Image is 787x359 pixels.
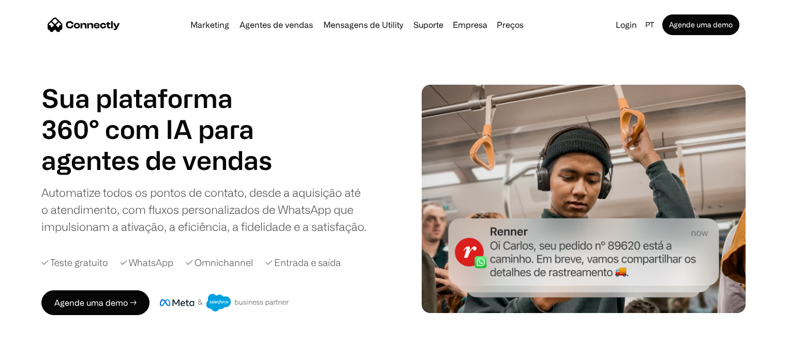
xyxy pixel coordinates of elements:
div: ✓ Teste gratuito [41,256,108,270]
a: home [48,17,120,33]
aside: Language selected: Português (Brasil) [10,340,62,355]
div: Empresa [453,18,487,32]
div: ✓ Entrada e saída [265,256,341,270]
h1: Sua plataforma 360° com IA para [41,83,279,145]
a: Agentes de vendas [235,21,317,29]
a: Preços [493,21,528,29]
div: Empresa [450,18,491,32]
div: 1 of 4 [41,145,279,176]
a: Agende uma demo [662,14,739,35]
a: Marketing [186,21,233,29]
div: carousel [41,145,279,176]
div: pt [641,18,660,32]
div: Automatize todos os pontos de contato, desde a aquisição até o atendimento, com fluxos personaliz... [41,184,367,235]
img: Meta e crachá de parceiro de negócios do Salesforce. [160,294,289,311]
div: ✓ Omnichannel [186,256,253,270]
div: ✓ WhatsApp [120,256,173,270]
h1: agentes de vendas [41,145,279,176]
a: Login [612,18,641,32]
a: Agende uma demo → [41,290,150,315]
div: pt [645,18,654,32]
a: Mensagens de Utility [319,21,407,29]
a: Suporte [409,21,448,29]
ul: Language list [21,341,62,355]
